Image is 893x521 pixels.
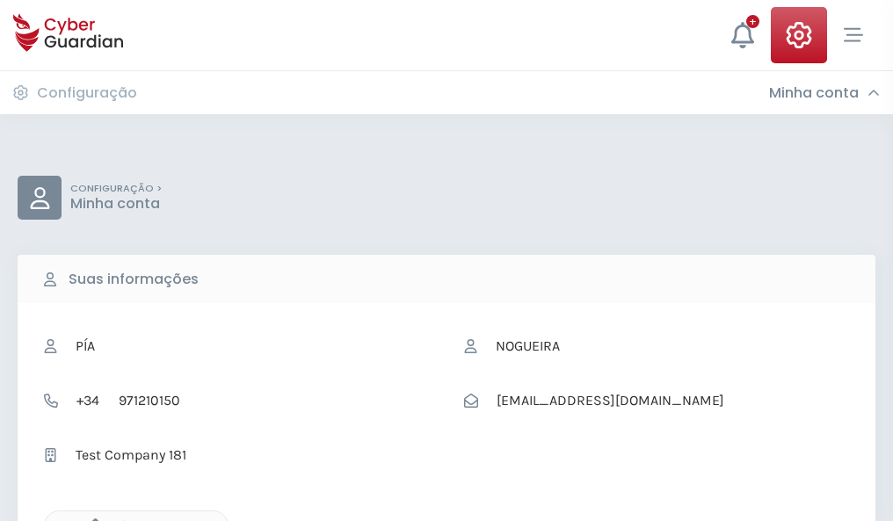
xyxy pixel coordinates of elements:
[37,84,137,102] h3: Configuração
[746,15,759,28] div: +
[109,384,429,417] input: Telefone
[67,384,109,417] span: +34
[70,183,162,195] p: CONFIGURAÇÃO >
[769,84,880,102] div: Minha conta
[769,84,859,102] h3: Minha conta
[69,269,199,290] b: Suas informações
[70,195,162,213] p: Minha conta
